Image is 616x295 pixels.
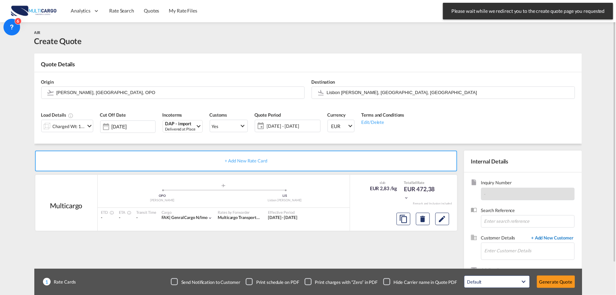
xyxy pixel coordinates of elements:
div: Rates by Forwarder [218,210,261,215]
md-select: Select Customs: Yes [210,120,248,132]
span: FAK [162,215,172,220]
md-checkbox: Checkbox No Ink [246,278,299,285]
span: + Add New Rate Card [225,158,267,163]
input: Search by Door/Airport [57,86,301,99]
div: EUR 2,83 /kg [370,185,397,192]
input: Enter Customer Details [485,243,574,259]
md-input-container: Lisbon Portela, Lisbon, LIS [312,86,575,99]
md-icon: icon-chevron-down [208,216,212,220]
div: Internal Details [464,151,582,172]
md-icon: assets/icons/custom/roll-o-plane.svg [219,184,228,187]
span: Terms and Conditions [362,112,405,118]
span: Customs [210,112,227,118]
md-checkbox: Checkbox No Ink [171,278,240,285]
button: Delete [416,213,430,225]
md-icon: Estimated Time Of Departure [108,211,112,215]
input: Search by Door/Airport [327,86,571,99]
span: - [101,215,103,220]
div: Delivered at Place [165,126,196,132]
span: | [169,215,171,220]
span: - [119,215,120,220]
div: Remark and Inclusion included [408,202,457,205]
button: Edit [435,213,449,225]
span: [DATE] - [DATE] [268,215,297,220]
button: Copy [397,213,410,225]
span: Quote Period [255,112,281,118]
div: Total Rate [404,180,439,185]
span: Cut Off Date [100,112,126,118]
div: 05 Dec 2023 - 12 Oct 2025 [268,215,297,221]
span: Multicargo Transportes e Logistica [218,215,280,220]
md-input-container: Francisco de Sá Carneiro, Porto, OPO [41,86,305,99]
span: CC Email [481,267,575,275]
div: Charged Wt: 166,67 KGicon-chevron-down [41,120,93,132]
span: Incoterms [163,112,182,118]
span: Customer Details [481,235,528,243]
div: Print charges with “Zero” in PDF [315,279,378,285]
div: Hide Carrier name in Quote PDF [394,279,457,285]
span: Currency [328,112,346,118]
span: Sell [412,180,417,185]
span: My Rate Files [169,8,197,14]
div: Effective Period [268,210,297,215]
span: Origin [41,79,54,85]
span: Rate Search [109,8,134,14]
md-icon: icon-chevron-down [404,195,409,200]
span: - [484,191,486,197]
div: Default [467,279,482,285]
div: slab [368,180,397,185]
div: Cargo [162,210,213,215]
div: Edit/Delete [362,118,405,125]
md-select: Select Currency: € EUREuro [328,120,355,132]
div: Send Notification to Customer [181,279,240,285]
div: Transit Time [136,210,156,215]
md-select: Select Incoterms: DAP - import Delivered at Place [163,120,203,133]
div: genral cargo n/imo [162,215,208,221]
div: Charged Wt: 166,67 KG [53,121,85,131]
div: DAP - import [165,121,196,126]
input: Enter search reference [481,215,575,228]
div: Multicargo [50,201,82,210]
span: [DATE] - [DATE] [265,121,320,131]
div: + Add New Rate Card [35,151,457,171]
span: Analytics [71,7,90,14]
div: [PERSON_NAME] [101,198,224,203]
span: Please wait while we redirect you to the create quote page you requested [449,8,607,15]
span: Quotes [144,8,159,14]
div: Create Quote [34,35,82,47]
span: + Add New Customer [528,235,575,243]
md-icon: icon-calendar [255,122,263,130]
img: 82db67801a5411eeacfdbd8acfa81e61.png [10,3,57,19]
md-icon: assets/icons/custom/copyQuote.svg [399,215,408,223]
span: Load Details [41,112,74,118]
span: AIR [34,30,41,35]
span: Inquiry Number [481,179,575,187]
md-icon: icon-chevron-down [85,122,94,130]
md-checkbox: Checkbox No Ink [383,278,457,285]
span: EUR [331,123,347,130]
div: Lisbon [PERSON_NAME] [224,198,346,203]
span: [DATE] - [DATE] [267,123,319,129]
div: OPO [101,194,224,198]
md-icon: Estimated Time Of Arrival [125,211,129,215]
md-icon: Chargeable Weight [68,113,73,118]
div: LIS [224,194,346,198]
button: Generate Quote [537,276,575,288]
input: Select [112,124,155,129]
div: EUR 472,38 [404,185,439,202]
div: ETA [119,210,129,215]
div: Yes [212,124,219,129]
span: Destination [312,79,335,85]
div: - [136,215,156,221]
div: Quote Details [34,60,582,71]
div: Print schedule on PDF [256,279,299,285]
span: Search Reference [481,207,575,215]
div: Multicargo Transportes e Logistica [218,215,261,221]
md-checkbox: Checkbox No Ink [305,278,378,285]
div: ETD [101,210,112,215]
span: 1 [43,278,51,286]
span: Rate Cards [51,279,76,285]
